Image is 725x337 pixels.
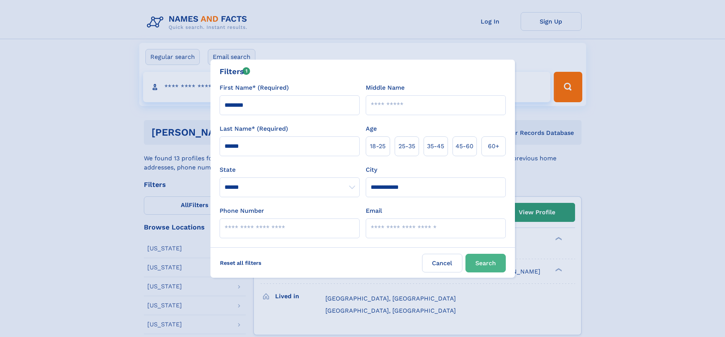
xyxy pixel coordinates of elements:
[220,206,264,215] label: Phone Number
[366,124,377,133] label: Age
[398,142,415,151] span: 25‑35
[366,83,405,92] label: Middle Name
[465,254,506,272] button: Search
[220,124,288,133] label: Last Name* (Required)
[220,83,289,92] label: First Name* (Required)
[427,142,444,151] span: 35‑45
[456,142,473,151] span: 45‑60
[215,254,266,272] label: Reset all filters
[366,165,377,174] label: City
[220,66,250,77] div: Filters
[370,142,386,151] span: 18‑25
[488,142,499,151] span: 60+
[422,254,462,272] label: Cancel
[220,165,360,174] label: State
[366,206,382,215] label: Email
